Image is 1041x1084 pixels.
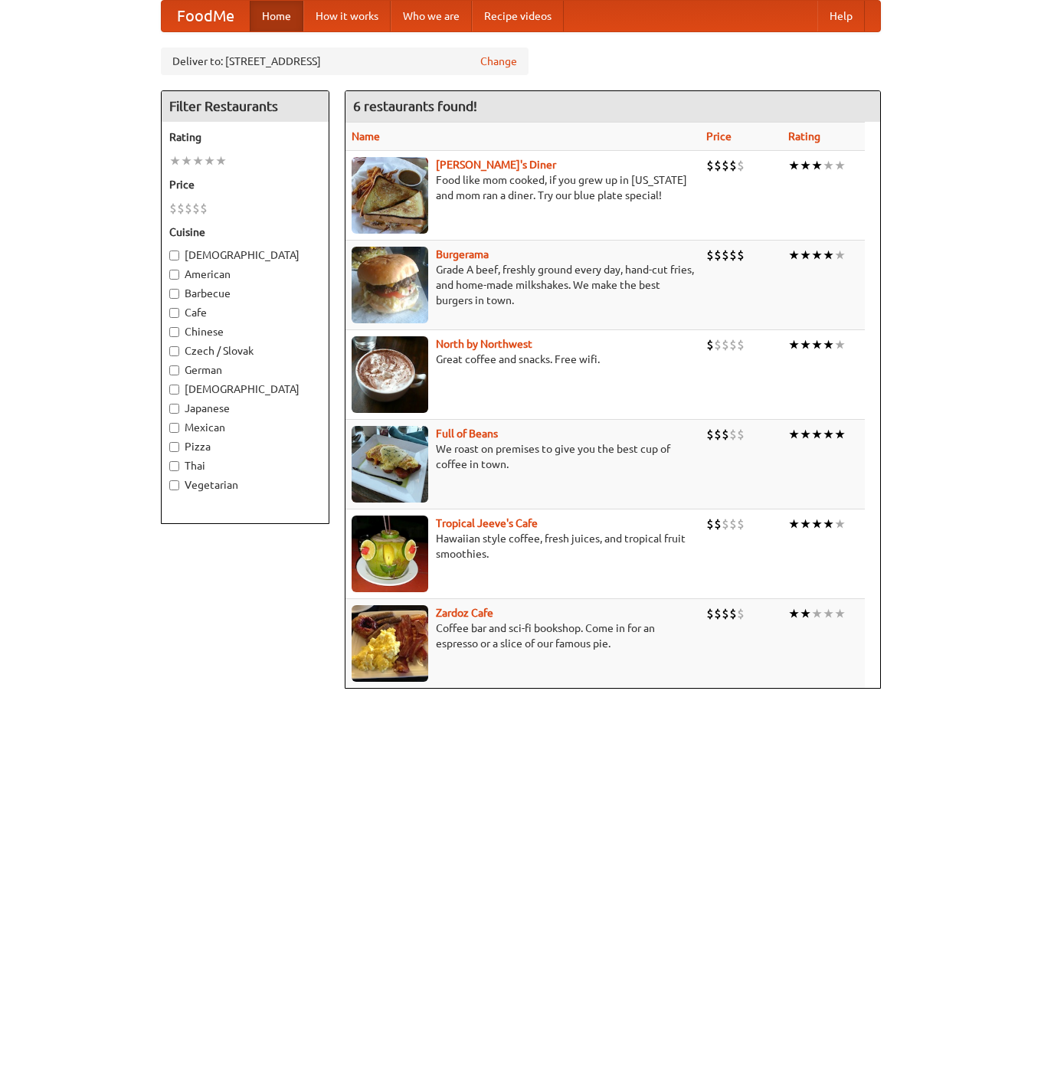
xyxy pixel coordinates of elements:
[788,130,820,142] a: Rating
[800,605,811,622] li: ★
[169,420,321,435] label: Mexican
[436,159,556,171] a: [PERSON_NAME]'s Diner
[169,480,179,490] input: Vegetarian
[391,1,472,31] a: Who we are
[823,336,834,353] li: ★
[714,157,722,174] li: $
[834,426,846,443] li: ★
[788,516,800,532] li: ★
[737,605,745,622] li: $
[737,426,745,443] li: $
[788,157,800,174] li: ★
[714,426,722,443] li: $
[706,516,714,532] li: $
[811,157,823,174] li: ★
[737,336,745,353] li: $
[169,267,321,282] label: American
[729,336,737,353] li: $
[823,157,834,174] li: ★
[169,343,321,359] label: Czech / Slovak
[161,47,529,75] div: Deliver to: [STREET_ADDRESS]
[162,1,250,31] a: FoodMe
[169,401,321,416] label: Japanese
[169,289,179,299] input: Barbecue
[472,1,564,31] a: Recipe videos
[436,517,538,529] a: Tropical Jeeve's Cafe
[737,247,745,264] li: $
[436,607,493,619] a: Zardoz Cafe
[722,247,729,264] li: $
[823,247,834,264] li: ★
[436,427,498,440] a: Full of Beans
[169,477,321,493] label: Vegetarian
[352,157,428,234] img: sallys.jpg
[169,461,179,471] input: Thai
[737,157,745,174] li: $
[788,426,800,443] li: ★
[729,157,737,174] li: $
[352,130,380,142] a: Name
[788,336,800,353] li: ★
[706,336,714,353] li: $
[706,247,714,264] li: $
[169,385,179,395] input: [DEMOGRAPHIC_DATA]
[823,426,834,443] li: ★
[169,423,179,433] input: Mexican
[169,404,179,414] input: Japanese
[352,172,694,203] p: Food like mom cooked, if you grew up in [US_STATE] and mom ran a diner. Try our blue plate special!
[192,200,200,217] li: $
[729,605,737,622] li: $
[352,531,694,562] p: Hawaiian style coffee, fresh juices, and tropical fruit smoothies.
[834,516,846,532] li: ★
[811,426,823,443] li: ★
[722,605,729,622] li: $
[169,346,179,356] input: Czech / Slovak
[169,365,179,375] input: German
[169,458,321,473] label: Thai
[352,336,428,413] img: north.jpg
[722,516,729,532] li: $
[706,605,714,622] li: $
[729,247,737,264] li: $
[811,247,823,264] li: ★
[169,324,321,339] label: Chinese
[352,516,428,592] img: jeeves.jpg
[737,516,745,532] li: $
[834,157,846,174] li: ★
[722,336,729,353] li: $
[436,248,489,260] b: Burgerama
[169,129,321,145] h5: Rating
[706,130,732,142] a: Price
[169,286,321,301] label: Barbecue
[706,157,714,174] li: $
[215,152,227,169] li: ★
[714,605,722,622] li: $
[788,247,800,264] li: ★
[352,247,428,323] img: burgerama.jpg
[169,270,179,280] input: American
[169,327,179,337] input: Chinese
[352,621,694,651] p: Coffee bar and sci-fi bookshop. Come in for an espresso or a slice of our famous pie.
[811,336,823,353] li: ★
[169,439,321,454] label: Pizza
[729,426,737,443] li: $
[353,99,477,113] ng-pluralize: 6 restaurants found!
[817,1,865,31] a: Help
[204,152,215,169] li: ★
[811,516,823,532] li: ★
[722,157,729,174] li: $
[169,247,321,263] label: [DEMOGRAPHIC_DATA]
[834,247,846,264] li: ★
[480,54,517,69] a: Change
[185,200,192,217] li: $
[192,152,204,169] li: ★
[169,152,181,169] li: ★
[169,308,179,318] input: Cafe
[177,200,185,217] li: $
[169,200,177,217] li: $
[800,247,811,264] li: ★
